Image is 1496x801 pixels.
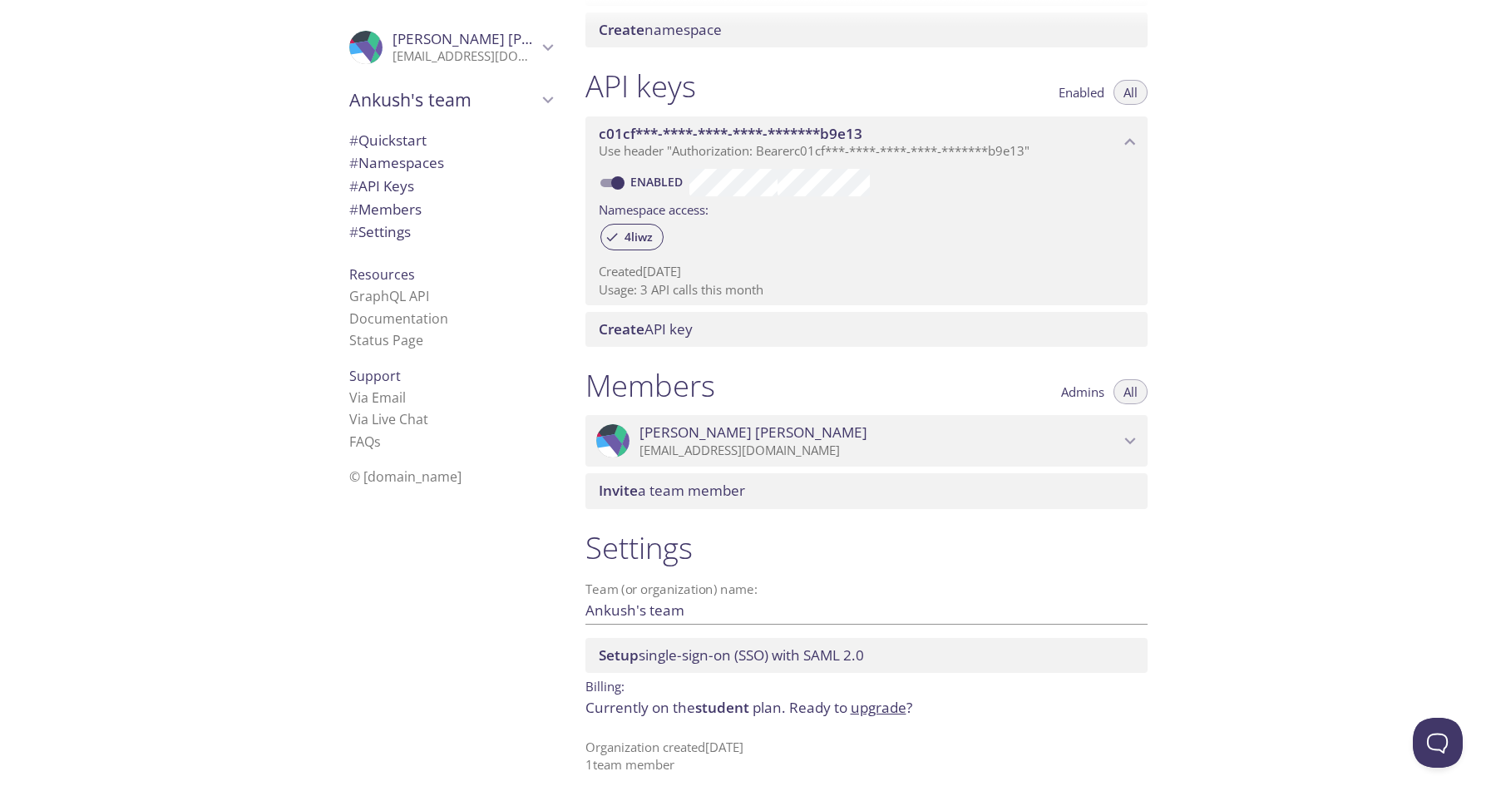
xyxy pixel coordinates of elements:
[585,583,758,596] label: Team (or organization) name:
[599,481,638,500] span: Invite
[1049,80,1114,105] button: Enabled
[599,645,639,665] span: Setup
[349,467,462,486] span: © [DOMAIN_NAME]
[349,433,381,451] a: FAQ
[599,481,745,500] span: a team member
[1113,379,1148,404] button: All
[639,443,1119,459] p: [EMAIL_ADDRESS][DOMAIN_NAME]
[336,220,565,244] div: Team Settings
[599,196,709,220] label: Namespace access:
[336,20,565,75] div: Ankush Kumar
[349,388,406,407] a: Via Email
[336,129,565,152] div: Quickstart
[585,638,1148,673] div: Setup SSO
[599,20,722,39] span: namespace
[349,222,411,241] span: Settings
[585,415,1148,467] div: Ankush Kumar
[585,367,715,404] h1: Members
[1413,718,1463,768] iframe: Help Scout Beacon - Open
[695,698,749,717] span: student
[585,697,1148,719] p: Currently on the plan.
[851,698,906,717] a: upgrade
[789,698,912,717] span: Ready to ?
[349,131,427,150] span: Quickstart
[336,78,565,121] div: Ankush's team
[599,281,1134,299] p: Usage: 3 API calls this month
[349,367,401,385] span: Support
[349,222,358,241] span: #
[585,312,1148,347] div: Create API Key
[639,423,867,442] span: [PERSON_NAME] [PERSON_NAME]
[585,12,1148,47] div: Create namespace
[336,198,565,221] div: Members
[393,29,620,48] span: [PERSON_NAME] [PERSON_NAME]
[349,176,358,195] span: #
[600,224,664,250] div: 4liwz
[349,131,358,150] span: #
[336,151,565,175] div: Namespaces
[599,645,864,665] span: single-sign-on (SSO) with SAML 2.0
[1113,80,1148,105] button: All
[374,433,381,451] span: s
[585,739,1148,774] p: Organization created [DATE] 1 team member
[349,88,537,111] span: Ankush's team
[349,309,448,328] a: Documentation
[585,473,1148,508] div: Invite a team member
[349,200,422,219] span: Members
[349,410,428,428] a: Via Live Chat
[349,176,414,195] span: API Keys
[349,153,358,172] span: #
[349,287,429,305] a: GraphQL API
[349,265,415,284] span: Resources
[599,319,693,339] span: API key
[599,319,644,339] span: Create
[628,174,689,190] a: Enabled
[585,67,696,105] h1: API keys
[599,20,644,39] span: Create
[349,331,423,349] a: Status Page
[585,529,1148,566] h1: Settings
[1051,379,1114,404] button: Admins
[349,153,444,172] span: Namespaces
[349,200,358,219] span: #
[393,48,537,65] p: [EMAIL_ADDRESS][DOMAIN_NAME]
[585,673,1148,697] p: Billing:
[336,175,565,198] div: API Keys
[599,263,1134,280] p: Created [DATE]
[615,230,663,245] span: 4liwz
